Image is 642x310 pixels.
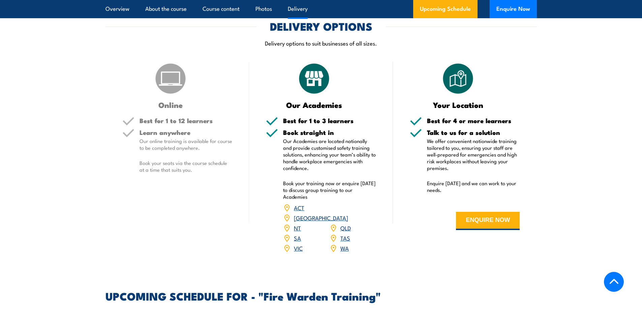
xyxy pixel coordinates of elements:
[140,160,233,173] p: Book your seats via the course schedule at a time that suits you.
[283,180,376,200] p: Book your training now or enquire [DATE] to discuss group training to our Academies
[294,244,303,252] a: VIC
[427,117,520,124] h5: Best for 4 or more learners
[340,234,350,242] a: TAS
[427,180,520,193] p: Enquire [DATE] and we can work to your needs.
[456,212,520,230] button: ENQUIRE NOW
[140,117,233,124] h5: Best for 1 to 12 learners
[294,203,304,212] a: ACT
[427,138,520,171] p: We offer convenient nationwide training tailored to you, ensuring your staff are well-prepared fo...
[294,234,301,242] a: SA
[427,129,520,136] h5: Talk to us for a solution
[294,214,348,222] a: [GEOGRAPHIC_DATA]
[140,129,233,136] h5: Learn anywhere
[283,117,376,124] h5: Best for 1 to 3 learners
[340,244,349,252] a: WA
[105,291,537,301] h2: UPCOMING SCHEDULE FOR - "Fire Warden Training"
[122,101,219,109] h3: Online
[266,101,363,109] h3: Our Academies
[294,224,301,232] a: NT
[105,39,537,47] p: Delivery options to suit businesses of all sizes.
[410,101,507,109] h3: Your Location
[340,224,351,232] a: QLD
[270,21,372,31] h2: DELIVERY OPTIONS
[283,129,376,136] h5: Book straight in
[140,138,233,151] p: Our online training is available for course to be completed anywhere.
[283,138,376,171] p: Our Academies are located nationally and provide customised safety training solutions, enhancing ...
